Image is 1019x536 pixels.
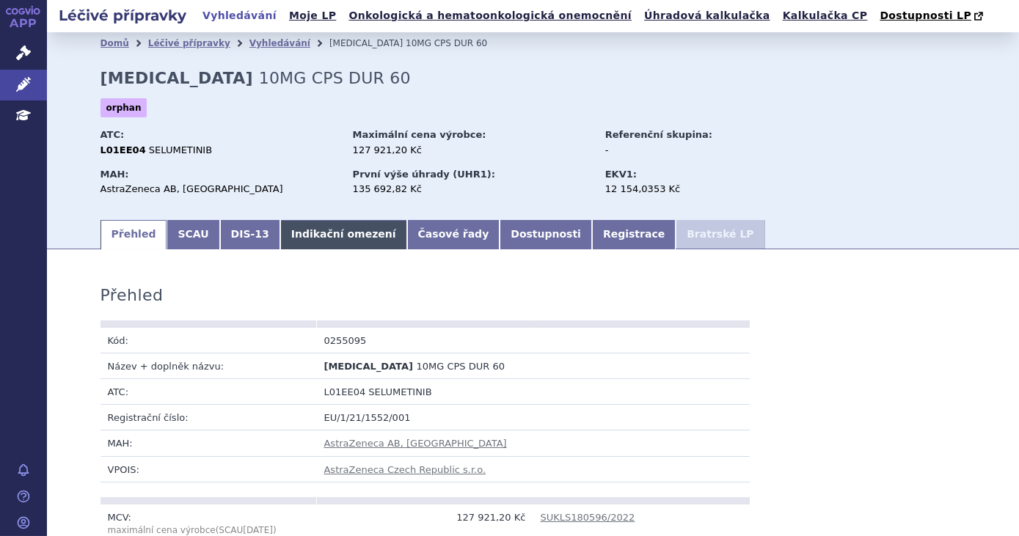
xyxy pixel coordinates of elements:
[101,98,147,117] span: orphan
[167,220,219,249] a: SCAU
[148,38,230,48] a: Léčivé přípravky
[249,38,310,48] a: Vyhledávání
[101,220,167,249] a: Přehled
[640,6,775,26] a: Úhradová kalkulačka
[880,10,971,21] span: Dostupnosti LP
[47,5,198,26] h2: Léčivé přípravky
[285,6,340,26] a: Moje LP
[592,220,676,249] a: Registrace
[605,169,637,180] strong: EKV1:
[101,38,129,48] a: Domů
[324,361,413,372] span: [MEDICAL_DATA]
[101,379,317,405] td: ATC:
[101,169,129,180] strong: MAH:
[605,144,770,157] div: -
[243,525,273,535] span: [DATE]
[605,129,712,140] strong: Referenční skupina:
[101,69,253,87] strong: [MEDICAL_DATA]
[198,6,281,26] a: Vyhledávání
[101,405,317,430] td: Registrační číslo:
[101,430,317,456] td: MAH:
[101,353,317,378] td: Název + doplněk názvu:
[353,144,591,157] div: 127 921,20 Kč
[108,525,277,535] span: (SCAU )
[500,220,592,249] a: Dostupnosti
[101,456,317,482] td: VPOIS:
[329,38,403,48] span: [MEDICAL_DATA]
[605,183,770,196] div: 12 154,0353 Kč
[101,328,317,353] td: Kód:
[101,144,146,155] strong: L01EE04
[407,220,500,249] a: Časové řady
[344,6,636,26] a: Onkologická a hematoonkologická onemocnění
[101,129,125,140] strong: ATC:
[149,144,212,155] span: SELUMETINIB
[101,183,339,196] div: AstraZeneca AB, [GEOGRAPHIC_DATA]
[353,183,591,196] div: 135 692,82 Kč
[324,464,486,475] a: AstraZeneca Czech Republic s.r.o.
[778,6,872,26] a: Kalkulačka CP
[324,438,507,449] a: AstraZeneca AB, [GEOGRAPHIC_DATA]
[101,286,164,305] h3: Přehled
[259,69,411,87] span: 10MG CPS DUR 60
[220,220,280,249] a: DIS-13
[280,220,407,249] a: Indikační omezení
[317,328,533,353] td: 0255095
[353,169,495,180] strong: První výše úhrady (UHR1):
[368,386,431,397] span: SELUMETINIB
[353,129,486,140] strong: Maximální cena výrobce:
[108,525,216,535] span: maximální cena výrobce
[417,361,505,372] span: 10MG CPS DUR 60
[875,6,990,26] a: Dostupnosti LP
[541,512,635,523] a: SUKLS180596/2022
[324,386,366,397] span: L01EE04
[406,38,487,48] span: 10MG CPS DUR 60
[317,405,750,430] td: EU/1/21/1552/001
